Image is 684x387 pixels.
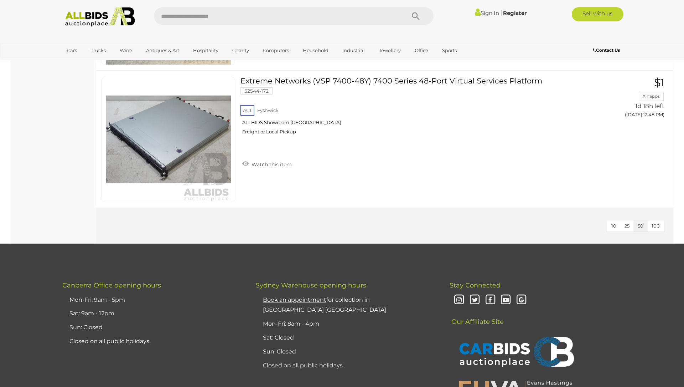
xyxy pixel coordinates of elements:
[450,307,504,326] span: Our Affiliate Site
[115,45,137,56] a: Wine
[503,10,527,16] a: Register
[515,294,528,306] i: Google
[68,307,238,321] li: Sat: 9am - 12pm
[654,76,664,89] span: $1
[572,7,623,21] a: Sell with us
[240,158,294,169] a: Watch this item
[638,223,643,229] span: 50
[484,294,497,306] i: Facebook
[62,56,122,68] a: [GEOGRAPHIC_DATA]
[455,329,576,376] img: CARBIDS Auctionplace
[263,296,326,303] u: Book an appointment
[475,10,499,16] a: Sign In
[62,45,82,56] a: Cars
[256,281,366,289] span: Sydney Warehouse opening hours
[68,321,238,335] li: Sun: Closed
[261,359,431,373] li: Closed on all public holidays.
[68,293,238,307] li: Mon-Fri: 9am - 5pm
[338,45,369,56] a: Industrial
[453,294,466,306] i: Instagram
[250,161,292,168] span: Watch this item
[647,220,664,231] button: 100
[611,223,616,229] span: 10
[593,46,622,54] a: Contact Us
[298,45,333,56] a: Household
[261,331,431,345] li: Sat: Closed
[593,47,620,53] b: Contact Us
[62,281,161,289] span: Canberra Office opening hours
[437,45,461,56] a: Sports
[500,294,512,306] i: Youtube
[263,296,386,314] a: Book an appointmentfor collection in [GEOGRAPHIC_DATA] [GEOGRAPHIC_DATA]
[228,45,254,56] a: Charity
[468,294,481,306] i: Twitter
[261,345,431,359] li: Sun: Closed
[68,335,238,348] li: Closed on all public holidays.
[607,220,621,231] button: 10
[398,7,434,25] button: Search
[106,77,231,202] img: 52544-172a.jpg
[246,77,572,140] a: Extreme Networks (VSP 7400-48Y) 7400 Series 48-Port Virtual Services Platform 52544-172 ACT Fyshw...
[410,45,433,56] a: Office
[450,281,501,289] span: Stay Connected
[652,223,660,229] span: 100
[625,223,629,229] span: 25
[633,220,648,231] button: 50
[500,9,502,17] span: |
[258,45,294,56] a: Computers
[188,45,223,56] a: Hospitality
[620,220,634,231] button: 25
[61,7,139,27] img: Allbids.com.au
[582,77,666,121] a: $1 Xinapps 1d 18h left ([DATE] 12:48 PM)
[374,45,405,56] a: Jewellery
[261,317,431,331] li: Mon-Fri: 8am - 4pm
[86,45,110,56] a: Trucks
[141,45,184,56] a: Antiques & Art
